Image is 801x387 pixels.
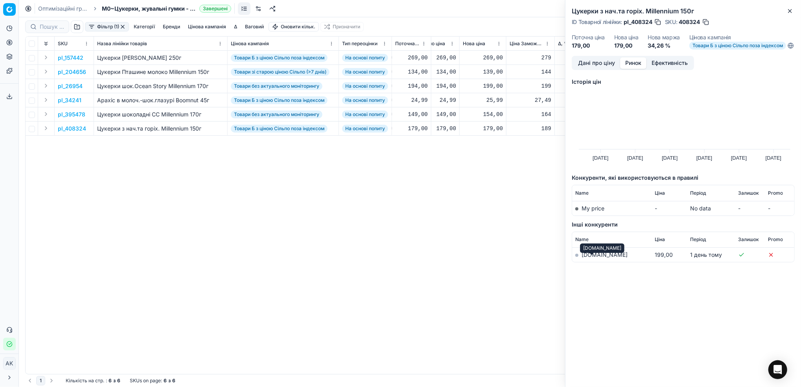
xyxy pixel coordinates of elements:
div: 199 [510,82,551,90]
button: Оновити кільк. [269,22,319,31]
span: На основі попиту [342,96,388,104]
nav: breadcrumb [38,5,231,13]
span: ID Товарної лінійки : [572,19,622,25]
span: Завершені [199,5,231,13]
nav: pagination [25,376,56,385]
span: На основі попиту [342,111,388,118]
button: Ринок [620,57,646,69]
span: Ціна [655,190,665,196]
text: [DATE] [593,155,608,161]
div: Open Intercom Messenger [768,360,787,379]
button: Δ [231,22,240,31]
div: 144 [510,68,551,76]
button: Expand all [41,39,51,48]
div: 27,49 [510,96,551,104]
span: SKU : [665,19,678,25]
div: [DOMAIN_NAME] [580,243,624,253]
strong: 6 [109,378,112,384]
button: Цінова кампанія [185,22,229,31]
button: pl_34241 [58,96,81,104]
span: На основі попиту [342,68,388,76]
span: Товари Б з ціною Сільпо поза індексом [231,125,328,133]
button: Expand [41,95,51,105]
div: 3,36 [558,111,591,118]
button: Expand [41,53,51,62]
div: Цукерки Пташине молоко Millennium 150г [97,68,224,76]
text: [DATE] [696,155,712,161]
span: SKU [58,41,68,47]
span: M0~Цукерки, жувальні гумки - tier_1Завершені [102,5,231,13]
text: [DATE] [766,155,781,161]
span: 1 день тому [690,251,722,258]
span: Поточна ціна [395,41,420,47]
strong: з [168,378,171,384]
button: Дані про ціну [573,57,620,69]
button: pl_395478 [58,111,85,118]
span: Товари без актуального моніторингу [231,82,322,90]
div: 189 [510,125,551,133]
dt: Цінова кампанія [689,35,794,40]
span: Залишок [738,236,759,243]
span: Період [690,236,706,243]
button: pl_204656 [58,68,86,76]
text: [DATE] [662,155,678,161]
button: pl_157442 [58,54,83,62]
div: Цукерки шок.Ocean Story Millennium 170г [97,82,224,90]
div: 279 [510,54,551,62]
button: Фільтр (1) [85,22,129,31]
div: 269,00 [463,54,503,62]
div: : [66,378,120,384]
span: Цінова кампанія [231,41,269,47]
span: На основі попиту [342,125,388,133]
strong: 6 [117,378,120,384]
span: Товари Б з ціною Сільпо поза індексом [231,96,328,104]
span: На основі попиту [342,82,388,90]
div: 139,00 [463,68,503,76]
div: 4,00 [558,96,591,104]
button: Go to previous page [25,376,35,385]
strong: 6 [172,378,175,384]
span: Товари Б з ціною Сільпо поза індексом [231,54,328,62]
span: 199,00 [655,251,673,258]
div: 194,00 [395,82,428,90]
div: 179,00 [463,125,503,133]
div: Цукерки з нач.та горіх. Millennium 150г [97,125,224,133]
button: Призначити [320,22,364,31]
button: Ваговий [242,22,267,31]
td: - [652,201,687,216]
button: 1 [36,376,45,385]
button: pl_408324 [58,125,86,133]
button: pl_26954 [58,82,83,90]
div: 134,00 [395,68,428,76]
h5: Інші конкуренти [572,221,795,229]
span: Залишок [738,190,759,196]
button: Go to next page [47,376,56,385]
h2: Цукерки з нач.та горіх. Millennium 150г [572,6,795,16]
div: 164 [510,111,551,118]
div: 269,00 [395,54,428,62]
span: M0~Цукерки, жувальні гумки - tier_1 [102,5,196,13]
span: SKUs on page : [130,378,162,384]
button: Expand [41,109,51,119]
h5: Конкуренти, які використовуються в правилі [572,174,795,182]
dt: Нова ціна [614,35,639,40]
button: Категорії [131,22,158,31]
span: Товари зі старою ціною Сільпо (>7 днів) [231,68,330,76]
span: Name [575,236,589,243]
span: Нова ціна [463,41,485,47]
div: Цукерки шоколадні CC Millennium 170г [97,111,224,118]
td: - [735,201,765,216]
div: 149,00 [395,111,428,118]
span: Ціна Заможний Округлена [510,41,543,47]
div: Арахіс в молоч.-шок.глазурі Boomnut 45г [97,96,224,104]
div: 3,73 [558,68,591,76]
text: [DATE] [731,155,747,161]
div: 154,00 [463,111,503,118]
a: [DOMAIN_NAME] [582,251,628,258]
div: 179,00 [395,125,428,133]
div: 24,99 [395,96,428,104]
div: 2,58 [558,82,591,90]
div: 0,00 [558,125,591,133]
